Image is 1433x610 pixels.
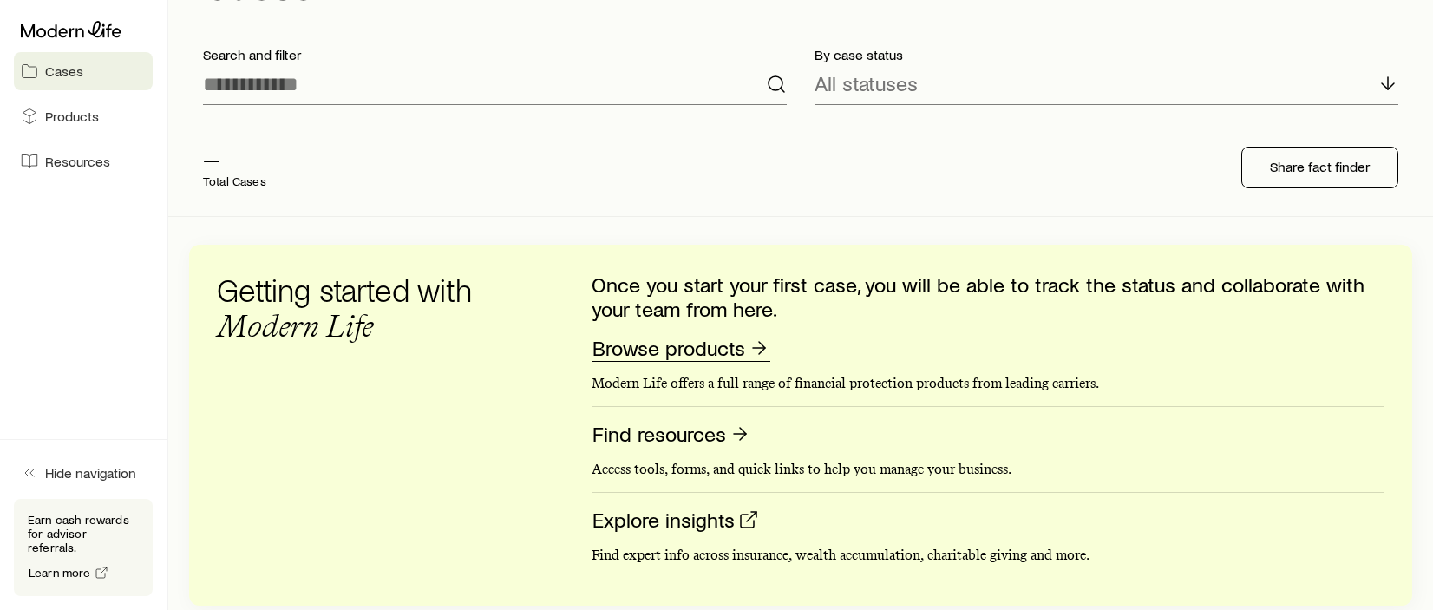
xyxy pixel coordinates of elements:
span: Modern Life [217,307,374,344]
span: Resources [45,153,110,170]
p: Access tools, forms, and quick links to help you manage your business. [592,461,1384,478]
div: Earn cash rewards for advisor referrals.Learn more [14,499,153,596]
p: Find expert info across insurance, wealth accumulation, charitable giving and more. [592,547,1384,564]
span: Learn more [29,567,91,579]
p: By case status [815,46,1398,63]
a: Products [14,97,153,135]
p: — [203,147,266,171]
a: Resources [14,142,153,180]
span: Hide navigation [45,464,136,482]
a: Cases [14,52,153,90]
p: Search and filter [203,46,787,63]
button: Hide navigation [14,454,153,492]
span: Cases [45,62,83,80]
a: Browse products [592,335,770,362]
h3: Getting started with [217,272,494,344]
p: All statuses [815,71,918,95]
button: Share fact finder [1241,147,1398,188]
span: Products [45,108,99,125]
p: Modern Life offers a full range of financial protection products from leading carriers. [592,375,1384,392]
p: Earn cash rewards for advisor referrals. [28,513,139,554]
a: Explore insights [592,507,760,534]
a: Find resources [592,421,751,448]
p: Total Cases [203,174,266,188]
p: Once you start your first case, you will be able to track the status and collaborate with your te... [592,272,1384,321]
p: Share fact finder [1270,158,1370,175]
